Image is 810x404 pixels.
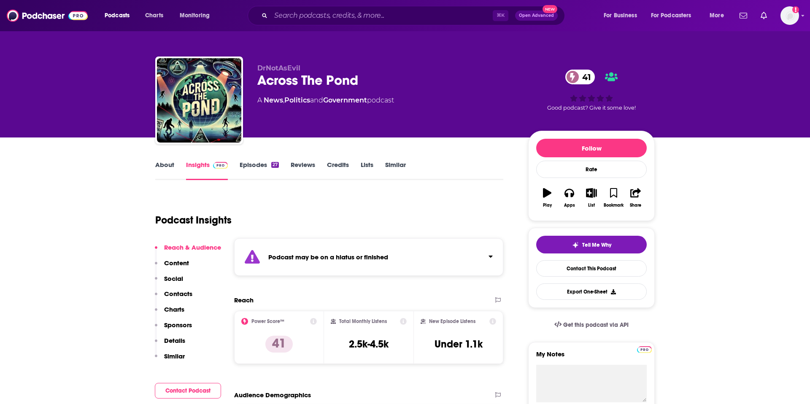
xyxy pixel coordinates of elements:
[710,10,724,22] span: More
[145,10,163,22] span: Charts
[580,183,602,213] button: List
[291,161,315,180] a: Reviews
[645,9,704,22] button: open menu
[265,336,293,353] p: 41
[284,96,310,104] a: Politics
[536,260,647,277] a: Contact This Podcast
[704,9,734,22] button: open menu
[435,338,483,350] h3: Under 1.1k
[429,318,475,324] h2: New Episode Listens
[536,161,647,178] div: Rate
[536,183,558,213] button: Play
[780,6,799,25] button: Show profile menu
[528,64,655,116] div: 41Good podcast? Give it some love!
[155,214,232,226] h1: Podcast Insights
[572,242,579,248] img: tell me why sparkle
[349,338,389,350] h3: 2.5k-4.5k
[602,183,624,213] button: Bookmark
[155,352,185,368] button: Similar
[257,64,300,72] span: DrNotAsEvil
[361,161,373,180] a: Lists
[780,6,799,25] img: User Profile
[155,305,184,321] button: Charts
[240,161,279,180] a: Episodes27
[536,139,647,157] button: Follow
[164,243,221,251] p: Reach & Audience
[140,9,168,22] a: Charts
[493,10,508,21] span: ⌘ K
[536,350,647,365] label: My Notes
[310,96,323,104] span: and
[155,275,183,290] button: Social
[164,337,185,345] p: Details
[271,162,279,168] div: 27
[757,8,770,23] a: Show notifications dropdown
[164,259,189,267] p: Content
[256,6,573,25] div: Search podcasts, credits, & more...
[155,259,189,275] button: Content
[164,352,185,360] p: Similar
[637,345,652,353] a: Pro website
[264,96,283,104] a: News
[164,305,184,313] p: Charts
[630,203,641,208] div: Share
[268,253,388,261] strong: Podcast may be on a hiatus or finished
[564,203,575,208] div: Apps
[519,13,554,18] span: Open Advanced
[155,161,174,180] a: About
[7,8,88,24] img: Podchaser - Follow, Share and Rate Podcasts
[164,290,192,298] p: Contacts
[625,183,647,213] button: Share
[339,318,387,324] h2: Total Monthly Listens
[155,290,192,305] button: Contacts
[155,243,221,259] button: Reach & Audience
[257,95,394,105] div: A podcast
[164,321,192,329] p: Sponsors
[234,238,503,276] section: Click to expand status details
[574,70,595,84] span: 41
[327,161,349,180] a: Credits
[736,8,751,23] a: Show notifications dropdown
[213,162,228,169] img: Podchaser Pro
[157,58,241,143] img: Across The Pond
[780,6,799,25] span: Logged in as ldigiovine
[536,283,647,300] button: Export One-Sheet
[186,161,228,180] a: InsightsPodchaser Pro
[792,6,799,13] svg: Add a profile image
[515,11,558,21] button: Open AdvancedNew
[604,203,624,208] div: Bookmark
[582,242,611,248] span: Tell Me Why
[547,105,636,111] span: Good podcast? Give it some love!
[283,96,284,104] span: ,
[598,9,648,22] button: open menu
[543,5,558,13] span: New
[174,9,221,22] button: open menu
[604,10,637,22] span: For Business
[558,183,580,213] button: Apps
[536,236,647,253] button: tell me why sparkleTell Me Why
[637,346,652,353] img: Podchaser Pro
[234,296,254,304] h2: Reach
[155,383,221,399] button: Contact Podcast
[323,96,367,104] a: Government
[155,321,192,337] button: Sponsors
[271,9,493,22] input: Search podcasts, credits, & more...
[565,70,595,84] a: 41
[385,161,406,180] a: Similar
[164,275,183,283] p: Social
[99,9,140,22] button: open menu
[651,10,691,22] span: For Podcasters
[563,321,629,329] span: Get this podcast via API
[251,318,284,324] h2: Power Score™
[548,315,635,335] a: Get this podcast via API
[543,203,552,208] div: Play
[234,391,311,399] h2: Audience Demographics
[155,337,185,352] button: Details
[180,10,210,22] span: Monitoring
[588,203,595,208] div: List
[105,10,130,22] span: Podcasts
